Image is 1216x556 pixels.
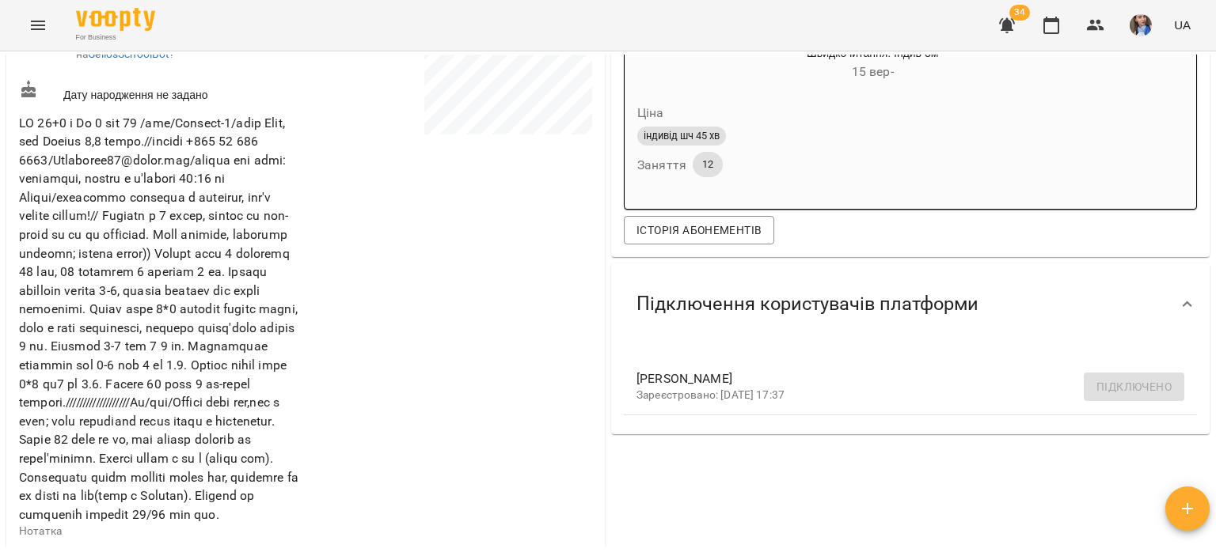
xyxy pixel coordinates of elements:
h6: Заняття [637,154,686,176]
h6: Ціна [637,102,664,124]
span: 12 [693,157,723,172]
button: Швидкочитання: Індив 3м15 вер- Цінаіндивід шч 45 хвЗаняття12 [625,45,1044,196]
span: LO 26+0 i Do 0 sit 79 /ame/Consect-1/adip Elit, sed Doeius 8,8 tempo.//incidi +865 52 686 6663/Ut... [19,115,298,522]
button: Історія абонементів [624,216,774,244]
p: Зареєстровано: [DATE] 17:37 [636,388,1159,403]
img: 727e98639bf378bfedd43b4b44319584.jpeg [1130,14,1152,36]
span: 34 [1009,5,1030,21]
span: Підключення користувачів платформи [636,292,978,316]
span: UA [1174,17,1191,33]
span: For Business [76,32,155,43]
button: UA [1168,10,1197,40]
img: Voopty Logo [76,8,155,31]
p: Нотатка [19,524,302,539]
button: Menu [19,6,57,44]
div: Швидкочитання: Індив 3м [625,45,701,83]
a: GeliosSchoolBot [88,47,169,60]
span: індивід шч 45 хв [637,129,726,143]
span: Історія абонементів [636,221,762,240]
span: [PERSON_NAME] [636,369,1159,388]
span: 15 вер - [852,64,894,79]
div: Швидкочитання: Індив 3м [701,45,1044,83]
div: Дату народження не задано [16,77,306,106]
div: Підключення користувачів платформи [611,263,1210,345]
